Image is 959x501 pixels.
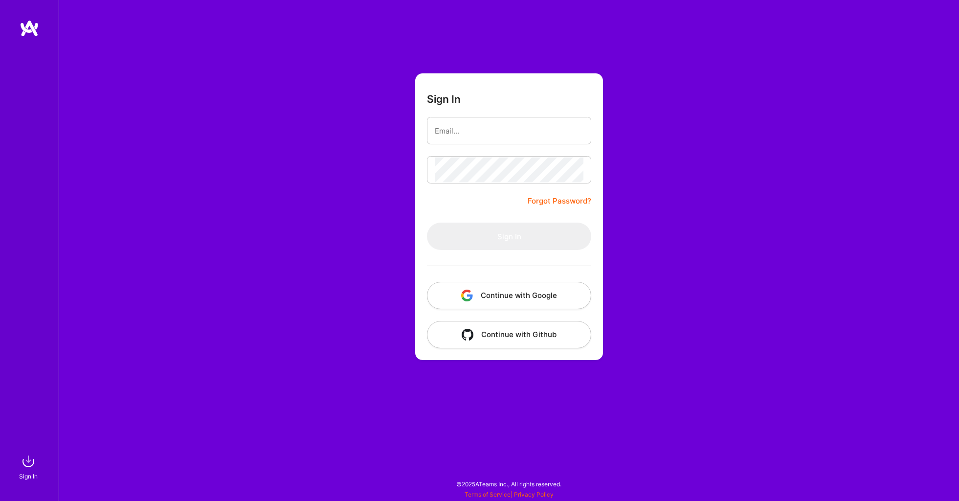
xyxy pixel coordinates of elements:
button: Sign In [427,223,591,250]
input: Email... [435,118,583,143]
h3: Sign In [427,93,461,105]
button: Continue with Github [427,321,591,348]
a: sign inSign In [21,452,38,481]
img: icon [462,329,473,341]
div: Sign In [19,471,38,481]
a: Terms of Service [465,491,511,498]
span: | [465,491,554,498]
a: Privacy Policy [514,491,554,498]
img: logo [20,20,39,37]
img: sign in [19,452,38,471]
button: Continue with Google [427,282,591,309]
div: © 2025 ATeams Inc., All rights reserved. [59,472,959,496]
a: Forgot Password? [528,195,591,207]
img: icon [461,290,473,301]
